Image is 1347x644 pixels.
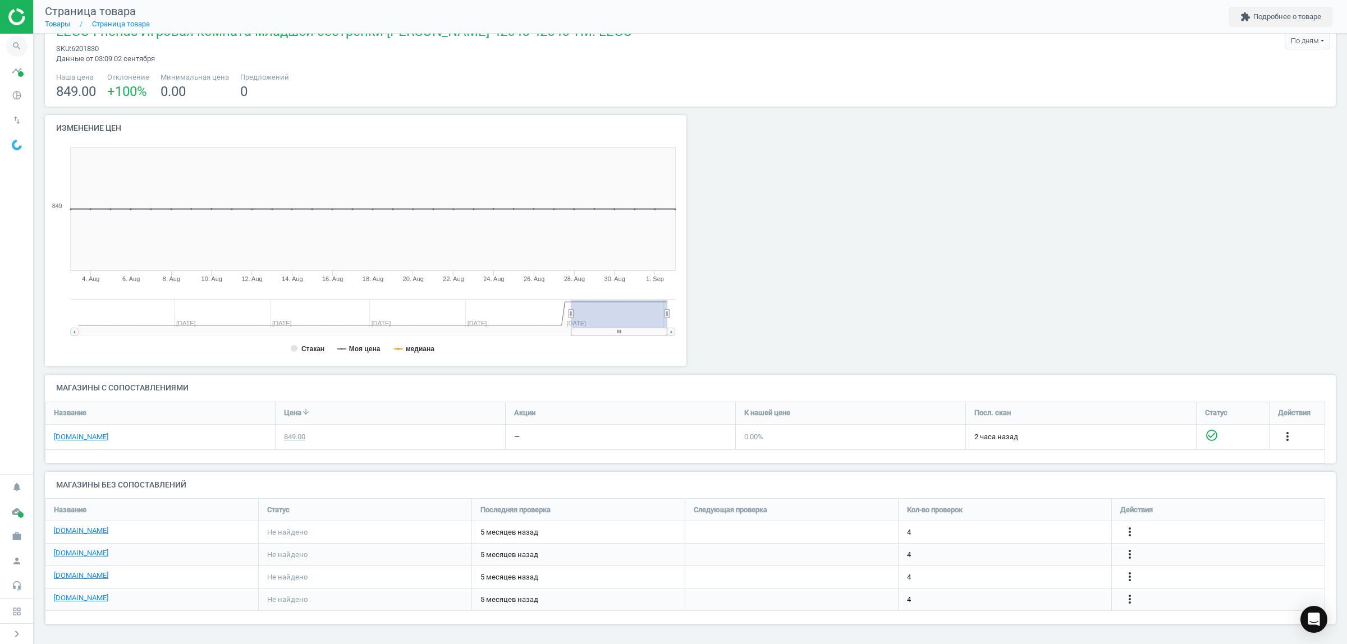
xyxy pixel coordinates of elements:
[907,550,911,560] span: 4
[564,275,585,282] tspan: 28. Aug
[646,275,664,282] tspan: 1. Sep
[480,505,551,515] span: Последняя проверка
[6,60,28,81] i: timeline
[1123,525,1137,540] button: more_vert
[267,595,308,605] span: Не найдено
[45,115,686,141] h4: Изменение цен
[1123,592,1137,606] i: more_vert
[6,109,28,131] i: swap_vert
[107,72,149,82] span: Отклонение
[201,275,222,282] tspan: 10. Aug
[1123,548,1137,562] button: more_vert
[1240,12,1250,22] i: extension
[974,408,1011,418] span: Посл. скан
[284,408,301,418] span: Цена
[71,44,99,53] span: 6201830
[54,548,108,558] a: [DOMAIN_NAME]
[267,505,290,515] span: Статус
[45,20,70,28] a: Товары
[604,275,625,282] tspan: 30. Aug
[8,8,88,25] img: ajHJNr6hYgQAAAAASUVORK5CYII=
[52,203,62,209] text: 849
[54,505,86,515] span: Название
[161,84,186,99] span: 0.00
[6,550,28,572] i: person
[1123,570,1137,583] i: more_vert
[480,550,676,560] span: 5 месяцев назад
[744,408,790,418] span: К нашей цене
[514,408,535,418] span: Акции
[524,275,544,282] tspan: 26. Aug
[54,432,108,442] a: [DOMAIN_NAME]
[45,375,1336,401] h4: Магазины с сопоставлениями
[6,85,28,106] i: pie_chart_outlined
[241,275,262,282] tspan: 12. Aug
[3,627,31,641] button: chevron_right
[403,275,424,282] tspan: 20. Aug
[163,275,180,282] tspan: 8. Aug
[267,572,308,582] span: Не найдено
[56,22,633,44] span: LEGO Friends Игровая комната младшей сестренки [PERSON_NAME] 42645 42645 TM: LEGO
[10,627,24,641] i: chevron_right
[56,54,155,63] span: Данные от 03:09 02 сентября
[56,72,96,82] span: Наша цена
[1123,592,1137,607] button: more_vert
[45,4,136,18] span: Страница товара
[349,345,381,353] tspan: Моя цена
[974,432,1188,442] span: 2 часа назад
[56,44,71,53] span: sku :
[12,140,22,150] img: wGWNvw8QSZomAAAAABJRU5ErkJggg==
[45,472,1336,498] h4: Магазины без сопоставлений
[480,572,676,582] span: 5 месяцев назад
[1205,429,1218,442] i: check_circle_outline
[1205,408,1227,418] span: Статус
[322,275,343,282] tspan: 16. Aug
[907,595,911,605] span: 4
[907,505,963,515] span: Кол-во проверок
[301,407,310,416] i: arrow_downward
[1278,408,1311,418] span: Действия
[1120,505,1153,515] span: Действия
[282,275,303,282] tspan: 14. Aug
[54,593,108,603] a: [DOMAIN_NAME]
[6,501,28,522] i: cloud_done
[480,527,676,537] span: 5 месяцев назад
[267,550,308,560] span: Не найдено
[907,572,911,582] span: 4
[363,275,383,282] tspan: 18. Aug
[54,571,108,581] a: [DOMAIN_NAME]
[1281,430,1294,443] i: more_vert
[301,345,324,353] tspan: Стакан
[514,432,520,442] div: —
[6,526,28,547] i: work
[1285,33,1330,49] div: По дням
[56,84,96,99] span: 849.00
[907,527,911,537] span: 4
[240,72,289,82] span: Предложений
[694,505,767,515] span: Следующая проверка
[443,275,464,282] tspan: 22. Aug
[54,526,108,536] a: [DOMAIN_NAME]
[744,433,763,441] span: 0.00 %
[483,275,504,282] tspan: 24. Aug
[284,432,305,442] div: 849.00
[1123,570,1137,585] button: more_vert
[6,476,28,498] i: notifications
[267,527,308,537] span: Не найдено
[54,408,86,418] span: Название
[1281,430,1294,444] button: more_vert
[1229,7,1333,27] button: extensionПодробнее о товаре
[1123,525,1137,539] i: more_vert
[1300,606,1327,633] div: Open Intercom Messenger
[161,72,229,82] span: Минимальная цена
[6,35,28,57] i: search
[406,345,434,353] tspan: медиана
[122,275,140,282] tspan: 6. Aug
[480,595,676,605] span: 5 месяцев назад
[107,84,147,99] span: +100 %
[6,575,28,596] i: headset_mic
[82,275,99,282] tspan: 4. Aug
[240,84,248,99] span: 0
[92,20,150,28] a: Страница товара
[1123,548,1137,561] i: more_vert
